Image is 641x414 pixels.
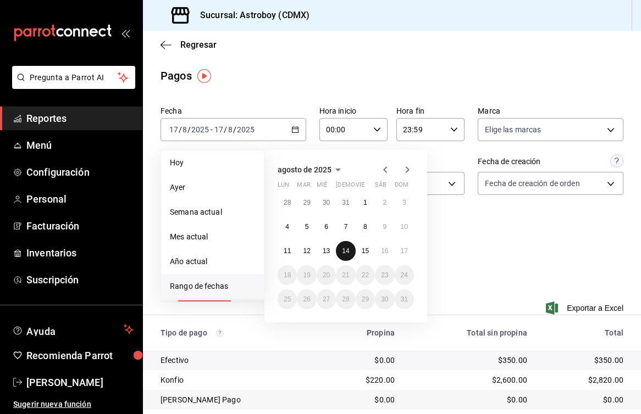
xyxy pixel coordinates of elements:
[395,193,414,212] button: 3 de agosto de 2025
[323,295,330,303] abbr: 27 de agosto de 2025
[284,271,291,279] abbr: 18 de agosto de 2025
[13,399,134,410] span: Sugerir nueva función
[214,125,224,134] input: --
[8,80,135,91] a: Pregunta a Parrot AI
[191,125,209,134] input: ----
[356,265,375,285] button: 22 de agosto de 2025
[333,355,395,366] div: $0.00
[401,295,408,303] abbr: 31 de agosto de 2025
[26,111,134,126] span: Reportes
[336,193,355,212] button: 31 de julio de 2025
[356,217,375,237] button: 8 de agosto de 2025
[375,181,386,193] abbr: sábado
[224,125,227,134] span: /
[161,328,315,337] div: Tipo de pago
[297,241,316,261] button: 12 de agosto de 2025
[161,355,315,366] div: Efectivo
[333,328,395,337] div: Propina
[342,271,349,279] abbr: 21 de agosto de 2025
[26,348,134,363] span: Recomienda Parrot
[362,247,369,255] abbr: 15 de agosto de 2025
[170,281,255,292] span: Rango de fechas
[26,192,134,206] span: Personal
[323,247,330,255] abbr: 13 de agosto de 2025
[395,241,414,261] button: 17 de agosto de 2025
[236,125,255,134] input: ----
[191,9,310,22] h3: Sucursal: Astroboy (CDMX)
[317,193,336,212] button: 30 de julio de 2025
[375,193,394,212] button: 2 de agosto de 2025
[362,295,369,303] abbr: 29 de agosto de 2025
[412,374,527,385] div: $2,600.00
[412,355,527,366] div: $350.00
[187,125,191,134] span: /
[169,125,179,134] input: --
[170,256,255,267] span: Año actual
[342,295,349,303] abbr: 28 de agosto de 2025
[356,181,364,193] abbr: viernes
[278,289,297,309] button: 25 de agosto de 2025
[170,206,255,218] span: Semana actual
[342,247,349,255] abbr: 14 de agosto de 2025
[336,289,355,309] button: 28 de agosto de 2025
[228,125,233,134] input: --
[278,181,289,193] abbr: lunes
[375,241,394,261] button: 16 de agosto de 2025
[233,125,236,134] span: /
[362,271,369,279] abbr: 22 de agosto de 2025
[375,289,394,309] button: 30 de agosto de 2025
[401,247,408,255] abbr: 17 de agosto de 2025
[336,241,355,261] button: 14 de agosto de 2025
[356,193,375,212] button: 1 de agosto de 2025
[26,272,134,287] span: Suscripción
[297,193,316,212] button: 29 de julio de 2025
[278,165,331,174] span: agosto de 2025
[170,157,255,169] span: Hoy
[545,374,623,385] div: $2,820.00
[284,295,291,303] abbr: 25 de agosto de 2025
[317,265,336,285] button: 20 de agosto de 2025
[356,241,375,261] button: 15 de agosto de 2025
[317,217,336,237] button: 6 de agosto de 2025
[26,375,134,390] span: [PERSON_NAME]
[303,295,310,303] abbr: 26 de agosto de 2025
[323,199,330,206] abbr: 30 de julio de 2025
[363,199,367,206] abbr: 1 de agosto de 2025
[278,265,297,285] button: 18 de agosto de 2025
[381,271,388,279] abbr: 23 de agosto de 2025
[26,245,134,260] span: Inventarios
[381,247,388,255] abbr: 16 de agosto de 2025
[383,223,386,231] abbr: 9 de agosto de 2025
[323,271,330,279] abbr: 20 de agosto de 2025
[161,374,315,385] div: Konfio
[545,328,623,337] div: Total
[161,40,217,50] button: Regresar
[26,138,134,153] span: Menú
[297,217,316,237] button: 5 de agosto de 2025
[278,163,345,176] button: agosto de 2025
[297,289,316,309] button: 26 de agosto de 2025
[545,355,623,366] div: $350.00
[161,107,306,115] label: Fecha
[278,217,297,237] button: 4 de agosto de 2025
[26,165,134,180] span: Configuración
[305,223,309,231] abbr: 5 de agosto de 2025
[478,156,540,167] div: Fecha de creación
[336,181,401,193] abbr: jueves
[548,301,623,315] button: Exportar a Excel
[402,199,406,206] abbr: 3 de agosto de 2025
[395,217,414,237] button: 10 de agosto de 2025
[412,394,527,405] div: $0.00
[285,223,289,231] abbr: 4 de agosto de 2025
[336,265,355,285] button: 21 de agosto de 2025
[303,199,310,206] abbr: 29 de julio de 2025
[216,329,224,337] svg: Los pagos realizados con Pay y otras terminales son montos brutos.
[336,217,355,237] button: 7 de agosto de 2025
[284,247,291,255] abbr: 11 de agosto de 2025
[211,125,213,134] span: -
[333,394,395,405] div: $0.00
[395,265,414,285] button: 24 de agosto de 2025
[197,69,211,83] img: Tooltip marker
[319,107,388,115] label: Hora inicio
